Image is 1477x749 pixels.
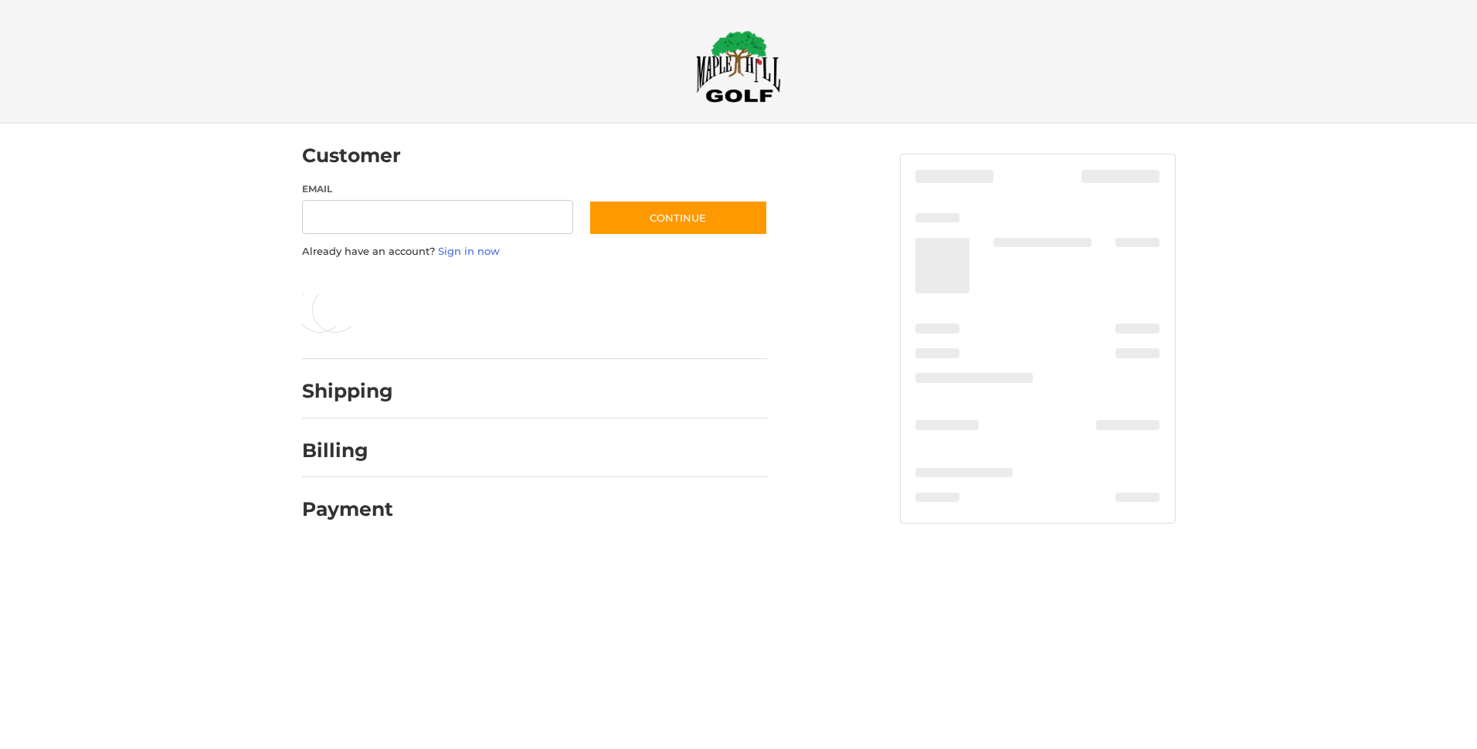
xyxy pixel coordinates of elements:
h2: Payment [302,497,393,521]
a: Sign in now [438,245,500,257]
h2: Shipping [302,379,393,403]
h2: Billing [302,439,392,463]
h2: Customer [302,144,401,168]
p: Already have an account? [302,244,768,259]
button: Continue [589,200,768,236]
iframe: Gorgias live chat messenger [15,683,184,734]
img: Maple Hill Golf [696,30,781,103]
label: Email [302,182,574,196]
